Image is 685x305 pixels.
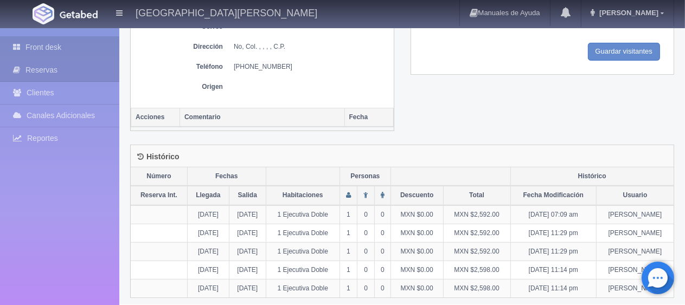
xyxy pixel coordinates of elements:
td: [DATE] [187,205,229,224]
th: Llegada [187,186,229,205]
img: Getabed [60,10,98,18]
td: [DATE] 11:29 pm [510,242,597,261]
h4: Histórico [137,153,180,161]
dt: Teléfono [136,62,223,72]
td: MXN $0.00 [390,261,443,280]
td: 1 [340,280,357,298]
td: 0 [375,280,391,298]
td: [DATE] [187,280,229,298]
dt: Dirección [136,42,223,51]
th: Usuario [597,186,674,205]
th: Acciones [131,108,180,127]
th: Personas [340,167,390,186]
th: Habitaciones [266,186,340,205]
td: 0 [357,261,375,280]
td: MXN $2,592.00 [443,224,510,242]
td: [DATE] [187,242,229,261]
td: 0 [375,205,391,224]
img: Getabed [33,3,54,24]
td: 0 [357,205,375,224]
td: 0 [375,242,391,261]
td: [DATE] 07:09 am [510,205,597,224]
input: Guardar visitantes [588,43,661,61]
th: Comentario [180,108,345,127]
th: Reserva Int. [131,186,187,205]
dd: [PHONE_NUMBER] [234,62,388,72]
td: 1 Ejecutiva Doble [266,205,340,224]
th: Descuento [390,186,443,205]
td: MXN $2,598.00 [443,280,510,298]
td: 0 [357,242,375,261]
td: 1 Ejecutiva Doble [266,280,340,298]
td: 1 Ejecutiva Doble [266,261,340,280]
td: MXN $2,592.00 [443,242,510,261]
td: 1 Ejecutiva Doble [266,242,340,261]
th: Fecha Modificación [510,186,597,205]
td: MXN $0.00 [390,205,443,224]
td: [DATE] [187,224,229,242]
td: [DATE] [229,224,266,242]
td: MXN $2,592.00 [443,205,510,224]
td: [PERSON_NAME] [597,242,674,261]
th: Salida [229,186,266,205]
td: 1 Ejecutiva Doble [266,224,340,242]
td: 1 [340,261,357,280]
td: [DATE] [229,280,266,298]
th: Número [131,167,187,186]
td: [PERSON_NAME] [597,280,674,298]
td: [DATE] 11:29 pm [510,224,597,242]
td: MXN $2,598.00 [443,261,510,280]
td: [DATE] 11:14 pm [510,280,597,298]
td: [PERSON_NAME] [597,261,674,280]
td: 1 [340,242,357,261]
td: [DATE] [229,261,266,280]
td: [DATE] [187,261,229,280]
td: [DATE] [229,205,266,224]
th: Histórico [510,167,674,186]
td: MXN $0.00 [390,242,443,261]
td: [PERSON_NAME] [597,205,674,224]
th: Fechas [187,167,266,186]
span: [PERSON_NAME] [597,9,658,17]
h4: [GEOGRAPHIC_DATA][PERSON_NAME] [136,5,317,19]
td: 1 [340,224,357,242]
td: 1 [340,205,357,224]
td: MXN $0.00 [390,280,443,298]
td: MXN $0.00 [390,224,443,242]
td: [DATE] [229,242,266,261]
th: Total [443,186,510,205]
dd: No, Col. , , , , C.P. [234,42,388,51]
td: [DATE] 11:14 pm [510,261,597,280]
td: 0 [357,280,375,298]
td: 0 [375,224,391,242]
dt: Origen [136,82,223,92]
td: [PERSON_NAME] [597,224,674,242]
th: Fecha [344,108,393,127]
td: 0 [357,224,375,242]
td: 0 [375,261,391,280]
